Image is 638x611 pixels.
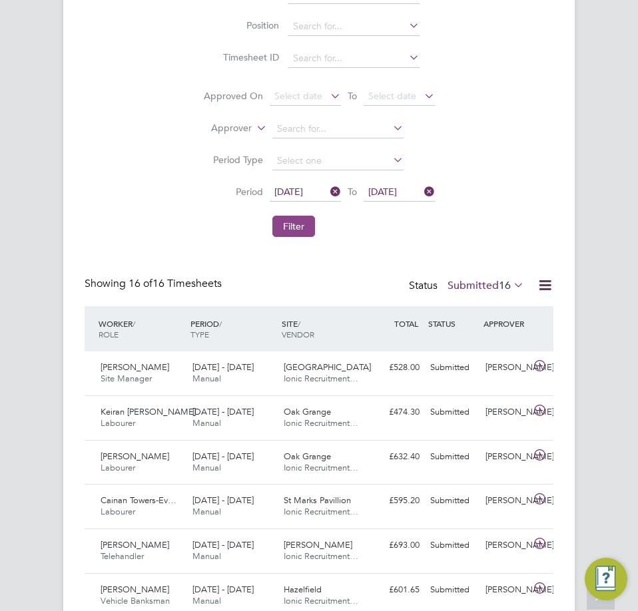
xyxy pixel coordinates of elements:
span: [PERSON_NAME] [284,539,352,550]
div: Submitted [425,446,480,468]
div: Submitted [425,357,480,379]
span: Select date [274,90,322,102]
span: 16 [499,279,511,292]
div: STATUS [425,311,480,335]
div: Status [409,277,527,296]
label: Approved On [203,90,263,102]
div: £693.00 [370,534,426,556]
span: Labourer [101,506,135,517]
span: [PERSON_NAME] [101,539,169,550]
div: [PERSON_NAME] [480,357,535,379]
label: Approver [192,122,252,135]
span: Oak Grange [284,451,331,462]
span: [PERSON_NAME] [101,584,169,595]
span: [DATE] [274,186,303,198]
span: [PERSON_NAME] [101,451,169,462]
div: [PERSON_NAME] [480,490,535,512]
span: Ionic Recruitment… [284,462,358,473]
div: £474.30 [370,401,426,423]
div: £632.40 [370,446,426,468]
span: Telehandler [101,550,144,562]
span: 16 of [129,277,153,290]
div: [PERSON_NAME] [480,534,535,556]
span: [DATE] - [DATE] [192,451,254,462]
span: [GEOGRAPHIC_DATA] [284,361,371,373]
button: Engage Resource Center [585,558,627,600]
span: [DATE] - [DATE] [192,361,254,373]
input: Search for... [288,49,420,68]
input: Search for... [288,17,420,36]
span: [DATE] - [DATE] [192,406,254,417]
span: ROLE [99,329,119,339]
span: [DATE] [368,186,397,198]
input: Search for... [272,120,404,138]
span: Labourer [101,417,135,429]
span: Ionic Recruitment… [284,595,358,606]
label: Timesheet ID [219,51,279,63]
div: £601.65 [370,579,426,601]
span: Labourer [101,462,135,473]
div: £595.20 [370,490,426,512]
div: PERIOD [187,311,279,346]
label: Position [219,19,279,31]
div: Submitted [425,534,480,556]
div: Submitted [425,401,480,423]
span: [DATE] - [DATE] [192,539,254,550]
span: [PERSON_NAME] [101,361,169,373]
span: Manual [192,506,221,517]
div: [PERSON_NAME] [480,579,535,601]
span: Vehicle Banksman [101,595,170,606]
span: Oak Grange [284,406,331,417]
span: Select date [368,90,416,102]
label: Period Type [203,154,263,166]
span: TYPE [190,329,209,339]
span: [DATE] - [DATE] [192,584,254,595]
label: Submitted [448,279,524,292]
input: Select one [272,152,404,170]
span: St Marks Pavillion [284,495,351,506]
button: Filter [272,216,315,237]
span: [DATE] - [DATE] [192,495,254,506]
span: To [344,87,361,104]
div: £528.00 [370,357,426,379]
div: Showing [85,277,224,291]
div: WORKER [95,311,187,346]
span: / [219,318,222,329]
span: Manual [192,417,221,429]
span: To [344,183,361,200]
span: Manual [192,462,221,473]
span: / [133,318,135,329]
span: Site Manager [101,373,152,384]
span: Manual [192,550,221,562]
span: TOTAL [394,318,418,329]
label: Period [203,186,263,198]
span: Ionic Recruitment… [284,506,358,517]
span: VENDOR [282,329,314,339]
span: 16 Timesheets [129,277,222,290]
span: Manual [192,595,221,606]
span: Keiran [PERSON_NAME] [101,406,196,417]
div: Submitted [425,490,480,512]
div: Submitted [425,579,480,601]
span: Ionic Recruitment… [284,417,358,429]
span: Hazelfield [284,584,322,595]
span: Cainan Towers-Ev… [101,495,176,506]
span: Ionic Recruitment… [284,373,358,384]
span: Manual [192,373,221,384]
div: [PERSON_NAME] [480,401,535,423]
div: [PERSON_NAME] [480,446,535,468]
div: APPROVER [480,311,535,335]
span: Ionic Recruitment… [284,550,358,562]
span: / [298,318,300,329]
div: SITE [278,311,370,346]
